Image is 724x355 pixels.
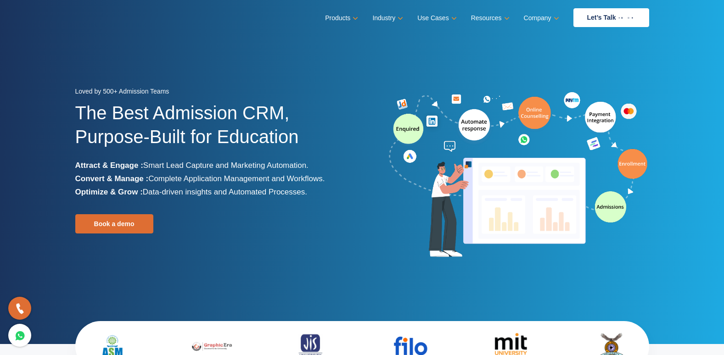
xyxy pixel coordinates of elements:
[143,161,309,170] span: Smart Lead Capture and Marketing Automation.
[75,85,355,101] div: Loved by 500+ Admission Teams
[387,90,649,261] img: admission-software-home-page-header
[75,188,143,196] b: Optimize & Grow :
[372,11,401,25] a: Industry
[143,188,307,196] span: Data-driven insights and Automated Processes.
[524,11,557,25] a: Company
[75,214,153,233] a: Book a demo
[471,11,508,25] a: Resources
[417,11,455,25] a: Use Cases
[75,174,149,183] b: Convert & Manage :
[325,11,356,25] a: Products
[148,174,325,183] span: Complete Application Management and Workflows.
[573,8,649,27] a: Let’s Talk
[75,101,355,159] h1: The Best Admission CRM, Purpose-Built for Education
[75,161,143,170] b: Attract & Engage :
